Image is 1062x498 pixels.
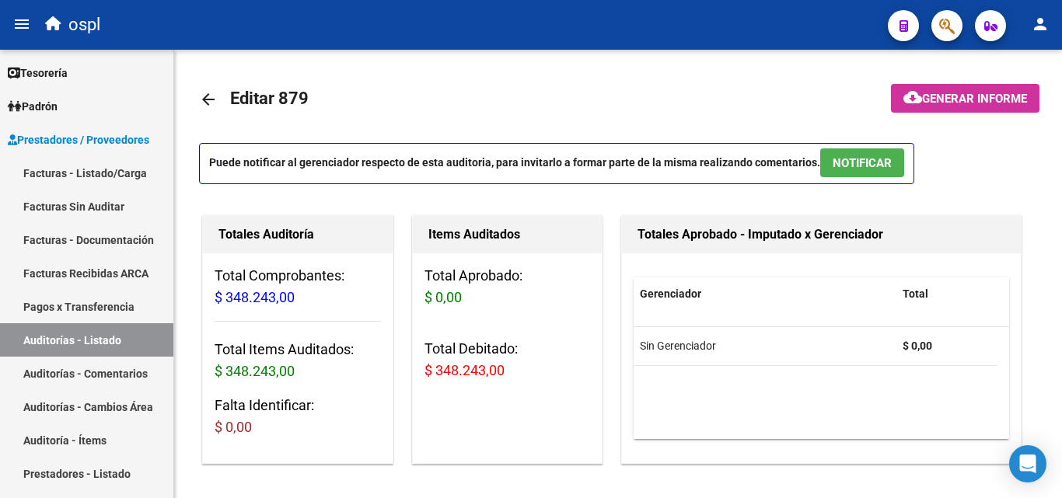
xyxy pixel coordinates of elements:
[833,156,892,170] span: NOTIFICAR
[424,289,462,305] span: $ 0,00
[215,289,295,305] span: $ 348.243,00
[424,338,591,381] h3: Total Debitado:
[922,92,1027,106] span: Generar informe
[215,395,381,438] h3: Falta Identificar:
[638,222,1005,247] h1: Totales Aprobado - Imputado x Gerenciador
[896,277,997,311] datatable-header-cell: Total
[199,143,914,184] p: Puede notificar al gerenciador respecto de esta auditoria, para invitarlo a formar parte de la mi...
[1031,15,1050,33] mat-icon: person
[12,15,31,33] mat-icon: menu
[640,340,716,352] span: Sin Gerenciador
[903,287,928,300] span: Total
[215,265,381,308] h3: Total Comprobantes:
[215,419,252,435] span: $ 0,00
[230,89,309,108] span: Editar 879
[424,265,591,308] h3: Total Aprobado:
[199,90,218,109] mat-icon: arrow_back
[68,8,100,42] span: ospl
[8,131,149,148] span: Prestadores / Proveedores
[8,64,68,82] span: Tesorería
[215,339,381,382] h3: Total Items Auditados:
[1009,445,1046,482] div: Open Intercom Messenger
[424,362,505,378] span: $ 348.243,00
[640,287,701,300] span: Gerenciador
[215,363,295,379] span: $ 348.243,00
[634,277,896,311] datatable-header-cell: Gerenciador
[428,222,587,247] h1: Items Auditados
[820,148,904,177] button: NOTIFICAR
[903,88,922,106] mat-icon: cloud_download
[8,98,58,115] span: Padrón
[891,84,1039,113] button: Generar informe
[903,340,932,352] strong: $ 0,00
[218,222,377,247] h1: Totales Auditoría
